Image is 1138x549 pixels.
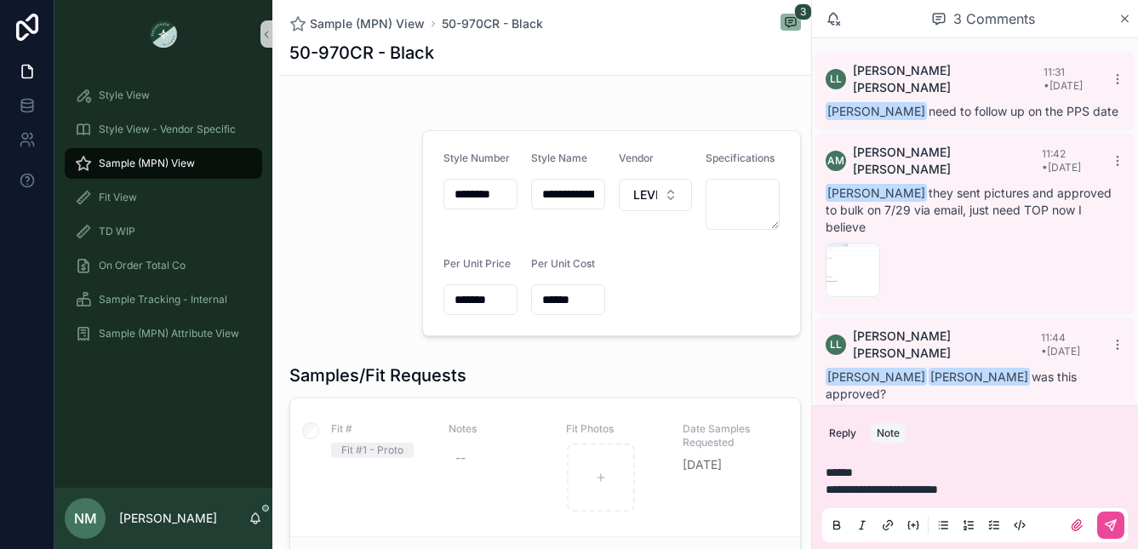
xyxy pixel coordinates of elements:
span: Style View [99,89,150,102]
span: Style Number [443,152,510,164]
a: Sample (MPN) Attribute View [65,318,262,349]
span: 11:42 • [DATE] [1042,147,1081,174]
span: Sample (MPN) View [310,15,425,32]
span: 11:44 • [DATE] [1041,331,1080,357]
img: App logo [150,20,177,48]
span: Vendor [619,152,654,164]
span: [PERSON_NAME] [PERSON_NAME] [853,62,1044,96]
a: Fit View [65,182,262,213]
p: [PERSON_NAME] [119,510,217,527]
a: Style View - Vendor Specific [65,114,262,145]
span: Notes [449,422,546,436]
a: Fit #Fit #1 - ProtoNotes--Fit PhotosDate Samples Requested[DATE] [290,398,800,536]
span: Sample Tracking - Internal [99,293,227,306]
span: [PERSON_NAME] [PERSON_NAME] [853,328,1041,362]
button: Select Button [619,179,693,211]
span: 11:31 • [DATE] [1044,66,1083,92]
a: On Order Total Co [65,250,262,281]
div: -- [455,449,466,466]
span: LL [830,338,842,352]
span: Fit # [331,422,428,436]
a: TD WIP [65,216,262,247]
div: scrollable content [54,68,272,371]
h1: Samples/Fit Requests [289,363,466,387]
h1: 50-970CR - Black [289,41,434,65]
span: 3 Comments [953,9,1035,29]
span: [DATE] [683,456,780,473]
span: Fit View [99,191,137,204]
div: Note [877,426,900,440]
a: Sample (MPN) View [289,15,425,32]
span: Style Name [531,152,587,164]
span: Sample (MPN) Attribute View [99,327,239,340]
a: Sample Tracking - Internal [65,284,262,315]
span: Style View - Vendor Specific [99,123,236,136]
button: Note [870,423,906,443]
span: 3 [794,3,812,20]
span: LL [830,72,842,86]
span: NM [74,508,97,529]
span: was this approved? [826,369,1077,401]
a: Sample (MPN) View [65,148,262,179]
span: Date Samples Requested [683,422,780,449]
a: Style View [65,80,262,111]
span: Per Unit Cost [531,257,595,270]
span: AM [827,154,844,168]
span: need to follow up on the PPS date [826,104,1118,118]
button: 3 [781,14,801,34]
span: TD WIP [99,225,135,238]
span: On Order Total Co [99,259,186,272]
button: Reply [822,423,863,443]
span: Per Unit Price [443,257,511,270]
div: Fit #1 - Proto [341,443,403,458]
span: Specifications [706,152,775,164]
span: Fit Photos [566,422,663,436]
span: LEVER STYLE [633,186,658,203]
span: [PERSON_NAME] [929,368,1030,386]
span: they sent pictures and approved to bulk on 7/29 via email, just need TOP now I believe [826,186,1112,234]
span: [PERSON_NAME] [826,184,927,202]
span: [PERSON_NAME] [826,102,927,120]
span: [PERSON_NAME] [826,368,927,386]
span: [PERSON_NAME] [PERSON_NAME] [853,144,1042,178]
span: Sample (MPN) View [99,157,195,170]
a: 50-970CR - Black [442,15,543,32]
